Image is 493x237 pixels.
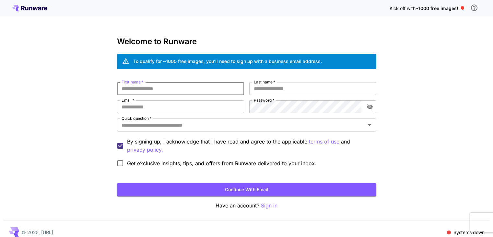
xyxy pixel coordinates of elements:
button: Sign in [261,202,277,210]
button: By signing up, I acknowledge that I have read and agree to the applicable terms of use and [127,146,163,154]
span: ~1000 free images! 🎈 [416,6,465,11]
p: privacy policy. [127,146,163,154]
span: Kick off with [390,6,416,11]
button: Continue with email [117,183,376,196]
label: First name [122,79,143,85]
p: terms of use [309,138,339,146]
p: Systems down [453,229,485,236]
span: Get exclusive insights, tips, and offers from Runware delivered to your inbox. [127,159,316,167]
p: By signing up, I acknowledge that I have read and agree to the applicable and [127,138,371,154]
label: Password [254,97,275,103]
p: © 2025, [URL] [22,229,53,236]
button: Open [365,120,374,130]
button: By signing up, I acknowledge that I have read and agree to the applicable and privacy policy. [309,138,339,146]
button: toggle password visibility [364,101,376,113]
label: Quick question [122,116,151,121]
label: Email [122,97,134,103]
button: In order to qualify for free credit, you need to sign up with a business email address and click ... [468,1,481,14]
label: Last name [254,79,275,85]
p: Have an account? [117,202,376,210]
h3: Welcome to Runware [117,37,376,46]
div: To qualify for ~1000 free images, you’ll need to sign up with a business email address. [133,58,322,65]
